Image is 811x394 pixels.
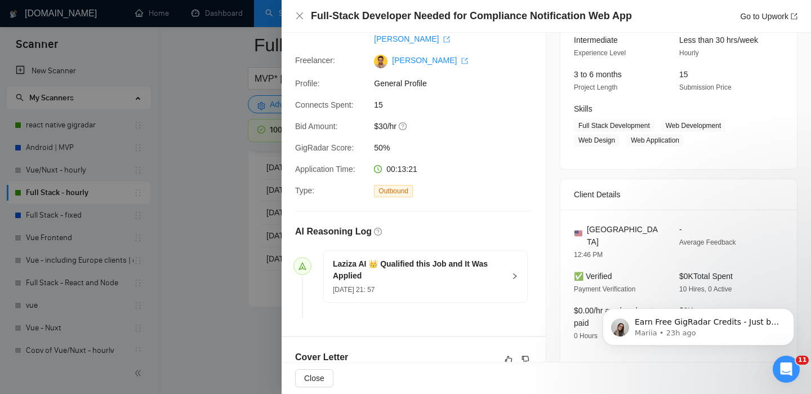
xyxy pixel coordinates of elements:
iframe: Intercom notifications message [586,285,811,364]
span: Application Time: [295,165,355,174]
span: Average Feedback [679,238,736,246]
span: [GEOGRAPHIC_DATA] [587,223,661,248]
span: General Profile [374,77,543,90]
span: question-circle [399,122,408,131]
span: Freelancer: [295,56,335,65]
span: Project Length [574,83,617,91]
span: 15 [374,99,543,111]
span: Type: [295,186,314,195]
span: Web Development [661,119,726,132]
span: 3 to 6 months [574,70,622,79]
h5: AI Reasoning Log [295,225,372,238]
span: export [791,13,797,20]
span: 12:46 PM [574,251,603,259]
a: [PERSON_NAME] export [392,56,468,65]
span: Full Stack Development [574,119,654,132]
span: export [461,57,468,64]
span: 0 Hours [574,332,598,340]
span: GigRadar Score: [295,143,354,152]
span: Connects Spent: [295,100,354,109]
span: Web Design [574,134,620,147]
img: c1nXP9FlooVbUyOooAr7U0Zk7hAPzuG0XrW_EEPs5nf7FZrsXLcizSy5CcFGi72eO8 [374,55,387,68]
h4: Full-Stack Developer Needed for Compliance Notification Web App [311,9,632,23]
img: 🇺🇸 [574,229,582,237]
h5: Laziza AI 👑 Qualified this Job and It Was Applied [333,258,505,282]
span: Skills [574,104,592,113]
span: Outbound [374,185,413,197]
span: like [505,355,513,364]
button: dislike [519,353,532,366]
h5: Cover Letter [295,351,348,364]
span: clock-circle [374,165,382,173]
iframe: Intercom live chat [773,356,800,383]
span: Web Application [626,134,684,147]
div: Client Details [574,179,783,210]
span: Hourly [679,49,699,57]
span: Intermediate [574,36,618,45]
span: [DATE] 21: 57 [333,286,375,294]
span: 50% [374,141,543,154]
span: Submission Price [679,83,732,91]
span: Experience Level [574,49,626,57]
span: - [679,225,682,234]
span: right [511,273,518,280]
span: ✅ Verified [574,272,612,281]
span: dislike [522,355,529,364]
span: export [443,36,450,43]
span: Bid Amount: [295,122,338,131]
span: close [295,11,304,20]
button: Close [295,369,333,387]
span: 15 [679,70,688,79]
span: 00:13:21 [386,165,417,174]
span: 11 [796,356,809,365]
a: Go to Upworkexport [740,12,797,21]
span: Payment Verification [574,285,635,293]
span: Less than 30 hrs/week [679,36,758,45]
button: Close [295,11,304,21]
span: send [298,262,306,270]
span: $0K Total Spent [679,272,733,281]
span: Profile: [295,79,320,88]
span: question-circle [374,228,382,236]
span: $30/hr [374,120,543,132]
span: $0.00/hr avg hourly rate paid [574,306,657,327]
span: Close [304,372,324,384]
button: like [502,353,515,366]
